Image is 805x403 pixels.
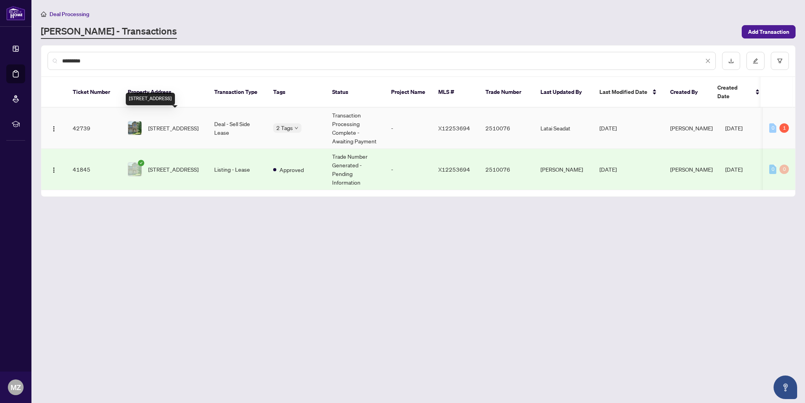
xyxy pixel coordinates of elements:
[593,77,664,108] th: Last Modified Date
[748,26,789,38] span: Add Transaction
[385,77,432,108] th: Project Name
[11,382,21,393] span: MZ
[725,166,743,173] span: [DATE]
[705,58,711,64] span: close
[148,124,198,132] span: [STREET_ADDRESS]
[121,77,208,108] th: Property Address
[711,77,766,108] th: Created Date
[479,149,534,190] td: 2510076
[438,125,470,132] span: X12253694
[725,125,743,132] span: [DATE]
[438,166,470,173] span: X12253694
[66,77,121,108] th: Ticket Number
[742,25,796,38] button: Add Transaction
[769,123,776,133] div: 0
[279,165,304,174] span: Approved
[294,126,298,130] span: down
[479,108,534,149] td: 2510076
[753,58,758,64] span: edit
[48,163,60,176] button: Logo
[670,166,713,173] span: [PERSON_NAME]
[670,125,713,132] span: [PERSON_NAME]
[51,126,57,132] img: Logo
[208,77,267,108] th: Transaction Type
[534,149,593,190] td: [PERSON_NAME]
[599,166,617,173] span: [DATE]
[66,108,121,149] td: 42739
[385,108,432,149] td: -
[326,108,385,149] td: Transaction Processing Complete - Awaiting Payment
[774,376,797,399] button: Open asap
[128,121,142,135] img: thumbnail-img
[479,77,534,108] th: Trade Number
[208,108,267,149] td: Deal - Sell Side Lease
[51,167,57,173] img: Logo
[777,58,783,64] span: filter
[432,77,479,108] th: MLS #
[599,88,647,96] span: Last Modified Date
[534,108,593,149] td: Latai Seadat
[769,165,776,174] div: 0
[66,149,121,190] td: 41845
[717,83,750,101] span: Created Date
[599,125,617,132] span: [DATE]
[728,58,734,64] span: download
[664,77,711,108] th: Created By
[208,149,267,190] td: Listing - Lease
[126,93,175,105] div: [STREET_ADDRESS]
[6,6,25,20] img: logo
[41,25,177,39] a: [PERSON_NAME] - Transactions
[779,123,789,133] div: 1
[128,163,142,176] img: thumbnail-img
[276,123,293,132] span: 2 Tags
[267,77,326,108] th: Tags
[48,122,60,134] button: Logo
[50,11,89,18] span: Deal Processing
[41,11,46,17] span: home
[138,160,144,166] span: check-circle
[779,165,789,174] div: 0
[326,149,385,190] td: Trade Number Generated - Pending Information
[326,77,385,108] th: Status
[148,165,198,174] span: [STREET_ADDRESS]
[385,149,432,190] td: -
[771,52,789,70] button: filter
[534,77,593,108] th: Last Updated By
[722,52,740,70] button: download
[746,52,765,70] button: edit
